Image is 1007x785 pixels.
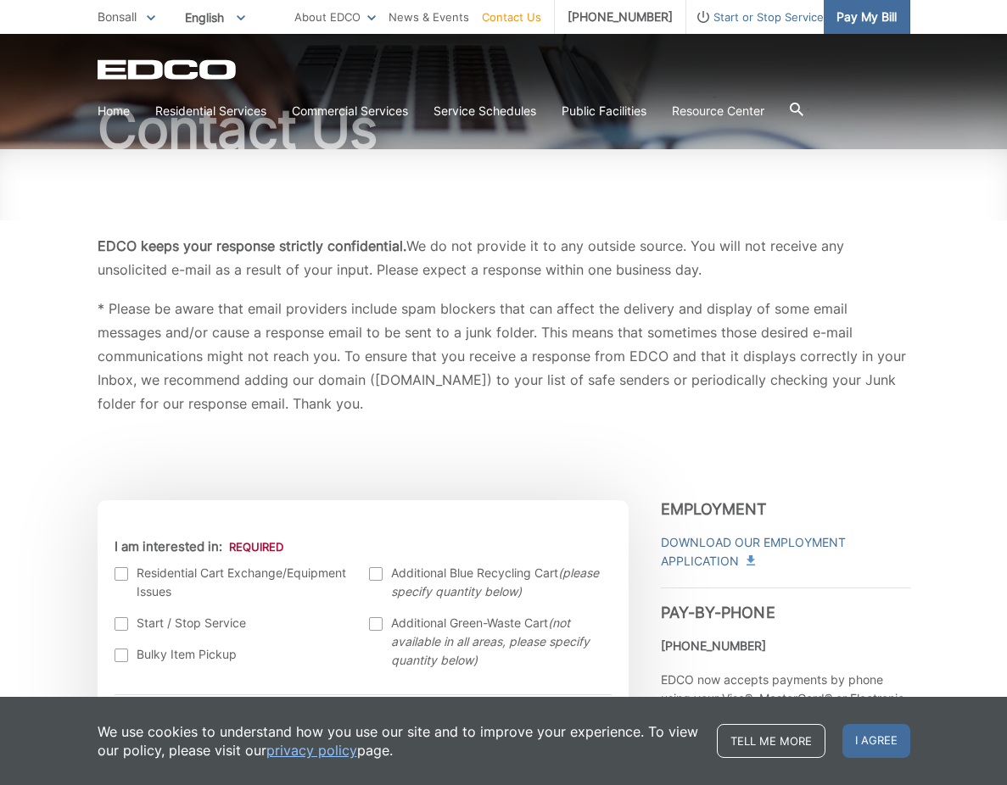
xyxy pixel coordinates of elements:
[661,500,910,519] h3: Employment
[115,539,283,554] label: I am interested in:
[391,615,590,667] em: (not available in all areas, please specify quantity below)
[98,9,137,24] span: Bonsall
[842,724,910,758] span: I agree
[155,102,266,120] a: Residential Services
[717,724,825,758] a: Tell me more
[172,3,258,31] span: English
[661,671,910,764] p: EDCO now accepts payments by phone using your Visa®, MasterCard® or Electronic Check, 24 hours a ...
[98,102,130,120] a: Home
[482,8,541,26] a: Contact Us
[98,237,406,254] b: EDCO keeps your response strictly confidential.
[672,102,764,120] a: Resource Center
[98,234,910,281] p: We do not provide it to any outside source. You will not receive any unsolicited e-mail as a resu...
[98,102,910,156] h1: Contact Us
[391,614,607,670] span: Additional Green-Waste Cart
[391,564,607,601] span: Additional Blue Recycling Cart
[836,8,897,26] span: Pay My Bill
[115,564,353,601] label: Residential Cart Exchange/Equipment Issues
[292,102,408,120] a: Commercial Services
[562,102,646,120] a: Public Facilities
[661,533,910,571] a: Download Our Employment Application
[115,645,353,664] label: Bulky Item Pickup
[98,722,700,760] p: We use cookies to understand how you use our site and to improve your experience. To view our pol...
[661,587,910,622] h3: Pay-by-Phone
[294,8,376,26] a: About EDCO
[98,59,238,80] a: EDCD logo. Return to the homepage.
[115,614,353,632] label: Start / Stop Service
[661,638,766,653] strong: [PHONE_NUMBER]
[389,8,469,26] a: News & Events
[266,741,357,760] a: privacy policy
[434,102,536,120] a: Service Schedules
[98,297,910,415] p: * Please be aware that email providers include spam blockers that can affect the delivery and dis...
[391,565,599,598] em: (please specify quantity below)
